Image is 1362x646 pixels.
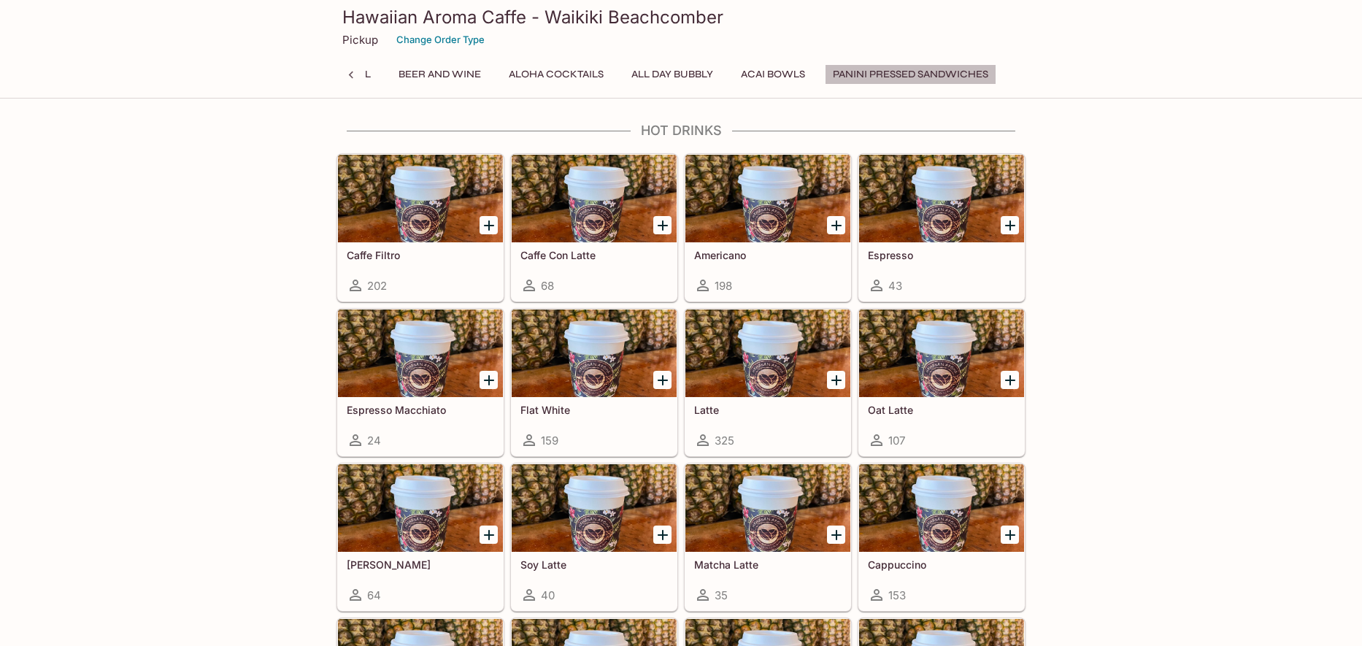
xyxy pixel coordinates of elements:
[511,154,677,301] a: Caffe Con Latte68
[338,464,503,552] div: Almond Latte
[715,279,732,293] span: 198
[858,154,1025,301] a: Espresso43
[511,464,677,611] a: Soy Latte40
[685,155,850,242] div: Americano
[825,64,996,85] button: Panini Pressed Sandwiches
[859,464,1024,552] div: Cappuccino
[685,309,850,397] div: Latte
[1001,371,1019,389] button: Add Oat Latte
[685,464,850,552] div: Matcha Latte
[827,371,845,389] button: Add Latte
[337,309,504,456] a: Espresso Macchiato24
[347,558,494,571] h5: [PERSON_NAME]
[858,464,1025,611] a: Cappuccino153
[868,404,1015,416] h5: Oat Latte
[336,123,1026,139] h4: Hot Drinks
[342,33,378,47] p: Pickup
[511,309,677,456] a: Flat White159
[390,28,491,51] button: Change Order Type
[827,526,845,544] button: Add Matcha Latte
[541,588,555,602] span: 40
[694,404,842,416] h5: Latte
[859,155,1024,242] div: Espresso
[367,588,381,602] span: 64
[888,588,906,602] span: 153
[338,309,503,397] div: Espresso Macchiato
[512,464,677,552] div: Soy Latte
[694,249,842,261] h5: Americano
[1001,216,1019,234] button: Add Espresso
[694,558,842,571] h5: Matcha Latte
[653,526,672,544] button: Add Soy Latte
[480,216,498,234] button: Add Caffe Filtro
[337,464,504,611] a: [PERSON_NAME]64
[888,434,905,447] span: 107
[520,558,668,571] h5: Soy Latte
[501,64,612,85] button: Aloha Cocktails
[520,404,668,416] h5: Flat White
[623,64,721,85] button: All Day Bubbly
[858,309,1025,456] a: Oat Latte107
[685,309,851,456] a: Latte325
[653,371,672,389] button: Add Flat White
[1001,526,1019,544] button: Add Cappuccino
[347,249,494,261] h5: Caffe Filtro
[715,434,734,447] span: 325
[480,371,498,389] button: Add Espresso Macchiato
[390,64,489,85] button: Beer and Wine
[367,434,381,447] span: 24
[342,6,1020,28] h3: Hawaiian Aroma Caffe - Waikiki Beachcomber
[541,434,558,447] span: 159
[685,154,851,301] a: Americano198
[827,216,845,234] button: Add Americano
[541,279,554,293] span: 68
[480,526,498,544] button: Add Almond Latte
[653,216,672,234] button: Add Caffe Con Latte
[715,588,728,602] span: 35
[520,249,668,261] h5: Caffe Con Latte
[888,279,902,293] span: 43
[868,249,1015,261] h5: Espresso
[685,464,851,611] a: Matcha Latte35
[868,558,1015,571] h5: Cappuccino
[512,309,677,397] div: Flat White
[512,155,677,242] div: Caffe Con Latte
[337,154,504,301] a: Caffe Filtro202
[338,155,503,242] div: Caffe Filtro
[367,279,387,293] span: 202
[733,64,813,85] button: Acai Bowls
[859,309,1024,397] div: Oat Latte
[347,404,494,416] h5: Espresso Macchiato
